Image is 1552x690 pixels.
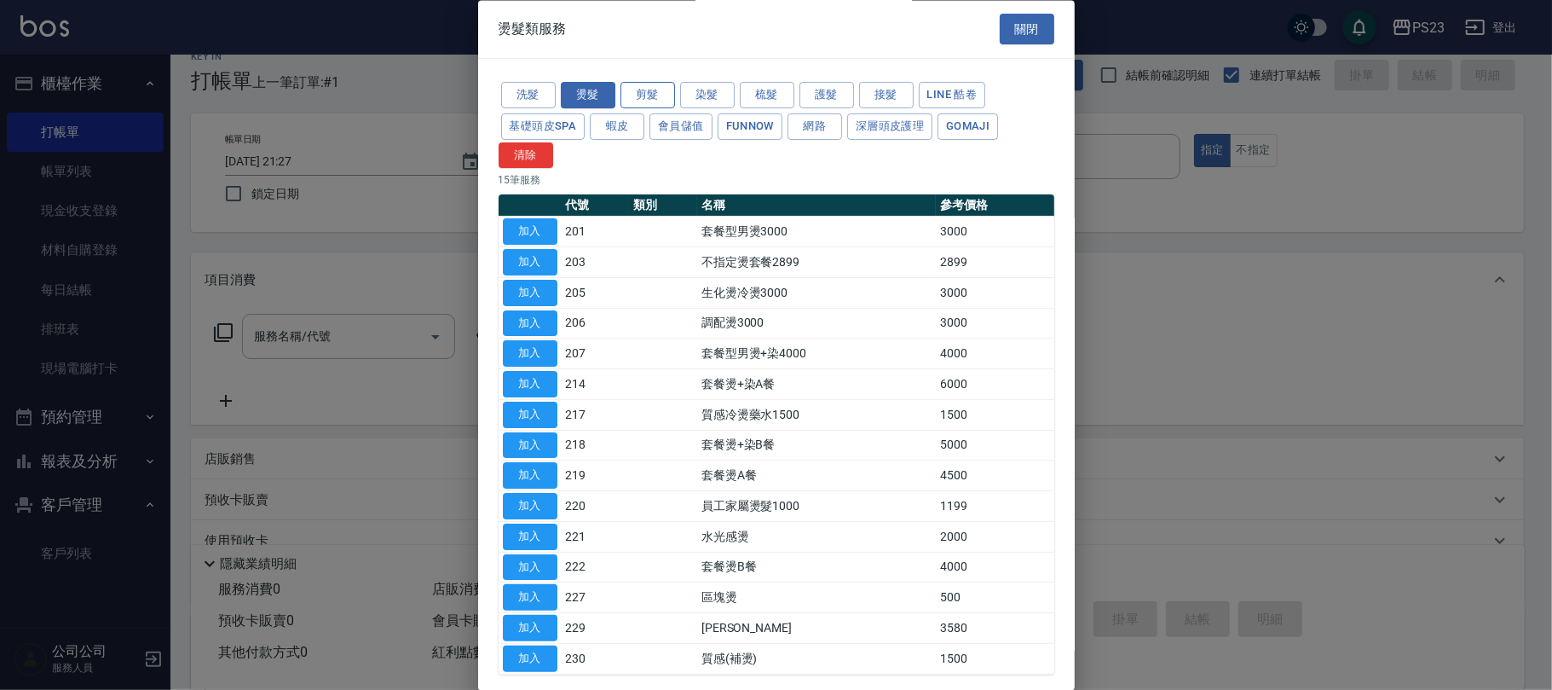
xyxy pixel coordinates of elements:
[562,491,630,522] td: 220
[936,369,1053,400] td: 6000
[629,195,697,217] th: 類別
[936,522,1053,553] td: 2000
[938,113,998,140] button: Gomaji
[936,583,1053,613] td: 500
[503,463,557,490] button: 加入
[697,461,936,491] td: 套餐燙A餐
[936,339,1053,369] td: 4000
[562,195,630,217] th: 代號
[590,113,644,140] button: 蝦皮
[697,400,936,431] td: 質感冷燙藥水1500
[697,247,936,278] td: 不指定燙套餐2899
[562,369,630,400] td: 214
[562,613,630,644] td: 229
[501,113,586,140] button: 基礎頭皮SPA
[788,113,842,140] button: 網路
[936,613,1053,644] td: 3580
[697,369,936,400] td: 套餐燙+染A餐
[503,616,557,642] button: 加入
[718,113,782,140] button: FUNNOW
[561,83,615,109] button: 燙髮
[936,278,1053,309] td: 3000
[562,339,630,369] td: 207
[697,553,936,583] td: 套餐燙B餐
[697,613,936,644] td: [PERSON_NAME]
[501,83,556,109] button: 洗髮
[503,310,557,337] button: 加入
[936,644,1053,675] td: 1500
[936,195,1053,217] th: 參考價格
[562,247,630,278] td: 203
[697,309,936,339] td: 調配燙3000
[620,83,675,109] button: 剪髮
[697,278,936,309] td: 生化燙冷燙3000
[680,83,735,109] button: 染髮
[503,432,557,459] button: 加入
[562,644,630,675] td: 230
[503,372,557,398] button: 加入
[503,219,557,246] button: 加入
[562,431,630,461] td: 218
[649,113,713,140] button: 會員儲值
[499,173,1054,188] p: 15 筆服務
[499,20,567,38] span: 燙髮類服務
[936,400,1053,431] td: 1500
[503,280,557,306] button: 加入
[697,195,936,217] th: 名稱
[697,644,936,675] td: 質感(補燙)
[740,83,794,109] button: 梳髮
[562,553,630,583] td: 222
[503,646,557,672] button: 加入
[503,585,557,612] button: 加入
[697,339,936,369] td: 套餐型男燙+染4000
[936,553,1053,583] td: 4000
[562,461,630,491] td: 219
[697,522,936,553] td: 水光感燙
[562,278,630,309] td: 205
[936,309,1053,339] td: 3000
[697,583,936,613] td: 區塊燙
[503,494,557,520] button: 加入
[562,583,630,613] td: 227
[936,491,1053,522] td: 1199
[562,217,630,247] td: 201
[1000,14,1054,45] button: 關閉
[859,83,914,109] button: 接髮
[503,341,557,368] button: 加入
[936,247,1053,278] td: 2899
[919,83,986,109] button: LINE 酷卷
[936,431,1053,461] td: 5000
[499,142,553,169] button: 清除
[697,431,936,461] td: 套餐燙+染B餐
[697,217,936,247] td: 套餐型男燙3000
[503,524,557,550] button: 加入
[697,491,936,522] td: 員工家屬燙髮1000
[562,400,630,431] td: 217
[503,554,557,581] button: 加入
[503,402,557,428] button: 加入
[799,83,854,109] button: 護髮
[562,522,630,553] td: 221
[562,309,630,339] td: 206
[847,113,932,140] button: 深層頭皮護理
[503,250,557,276] button: 加入
[936,461,1053,491] td: 4500
[936,217,1053,247] td: 3000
